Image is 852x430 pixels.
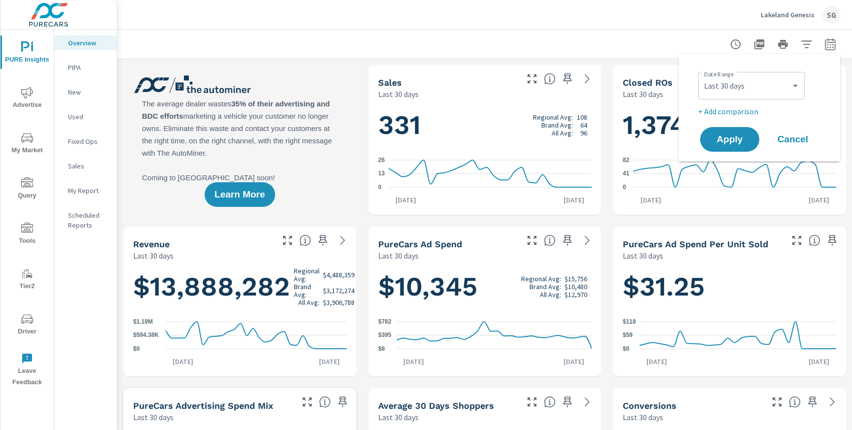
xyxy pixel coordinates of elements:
[378,184,382,191] text: 0
[822,6,840,24] div: SG
[565,283,587,291] p: $10,480
[789,232,805,248] button: Make Fullscreen
[298,298,319,306] p: All Avg:
[544,234,556,246] span: Total cost of media for all PureCars channels for the selected dealership group over the selected...
[0,30,54,392] div: nav menu
[54,134,117,149] div: Fixed Ops
[319,396,331,408] span: This table looks at how you compare to the amount of budget you spend per channel as opposed to y...
[580,129,587,137] p: 96
[205,182,275,207] button: Learn More
[565,291,587,298] p: $12,970
[820,34,840,54] button: Select Date Range
[623,184,626,191] text: 0
[623,88,663,100] p: Last 30 days
[68,161,109,171] p: Sales
[623,270,836,303] h1: $31.25
[698,105,824,117] p: + Add comparison
[378,332,391,339] text: $395
[294,283,319,298] p: Brand Avg:
[315,232,331,248] span: Save this to your personalized report
[54,35,117,50] div: Overview
[68,186,109,196] p: My Report
[623,318,636,325] text: $118
[389,195,423,205] p: [DATE]
[3,41,51,66] span: PURE Insights
[378,170,385,177] text: 13
[639,357,674,366] p: [DATE]
[378,270,592,303] h1: $10,345
[579,232,595,248] a: See more details in report
[533,113,573,121] p: Regional Avg:
[3,353,51,388] span: Leave Feedback
[809,234,820,246] span: Average cost of advertising per each vehicle sold at the dealer over the selected date range. The...
[560,71,575,87] span: Save this to your personalized report
[378,345,385,352] text: $8
[323,271,355,279] p: $4,488,359
[378,88,419,100] p: Last 30 days
[54,183,117,198] div: My Report
[560,394,575,410] span: Save this to your personalized report
[524,232,540,248] button: Make Fullscreen
[68,210,109,230] p: Scheduled Reports
[214,190,265,199] span: Learn More
[769,394,785,410] button: Make Fullscreen
[133,400,273,411] h5: PureCars Advertising Spend Mix
[294,267,319,283] p: Regional Avg:
[530,283,561,291] p: Brand Avg:
[133,267,358,306] h1: $13,888,282
[524,71,540,87] button: Make Fullscreen
[579,394,595,410] a: See more details in report
[824,232,840,248] span: Save this to your personalized report
[623,77,673,88] h5: Closed ROs
[789,396,801,408] span: The number of dealer-specified goals completed by a visitor. [Source: This data is provided by th...
[299,394,315,410] button: Make Fullscreen
[3,268,51,292] span: Tier2
[3,223,51,247] span: Tools
[68,112,109,122] p: Used
[580,121,587,129] p: 64
[552,129,573,137] p: All Avg:
[299,234,311,246] span: Total sales revenue over the selected date range. [Source: This data is sourced from the dealer’s...
[560,232,575,248] span: Save this to your personalized report
[3,132,51,156] span: My Market
[521,275,561,283] p: Regional Avg:
[773,34,793,54] button: Print Report
[335,394,351,410] span: Save this to your personalized report
[623,250,663,262] p: Last 30 days
[133,332,159,339] text: $594.38K
[623,332,633,339] text: $59
[761,10,815,19] p: Lakeland Genesis
[544,396,556,408] span: A rolling 30 day total of daily Shoppers on the dealership website, averaged over the selected da...
[3,177,51,201] span: Query
[54,85,117,99] div: New
[133,345,140,352] text: $0
[68,87,109,97] p: New
[378,400,494,411] h5: Average 30 Days Shoppers
[378,239,462,249] h5: PureCars Ad Spend
[805,394,820,410] span: Save this to your personalized report
[68,38,109,48] p: Overview
[312,357,347,366] p: [DATE]
[54,208,117,232] div: Scheduled Reports
[3,313,51,337] span: Driver
[378,108,592,142] h1: 331
[54,60,117,75] div: PIPA
[166,357,200,366] p: [DATE]
[557,195,591,205] p: [DATE]
[378,77,402,88] h5: Sales
[797,34,816,54] button: Apply Filters
[133,250,174,262] p: Last 30 days
[133,411,174,423] p: Last 30 days
[577,113,587,121] p: 108
[623,157,630,164] text: 82
[623,345,630,352] text: $0
[378,411,419,423] p: Last 30 days
[565,275,587,283] p: $15,756
[280,232,295,248] button: Make Fullscreen
[557,357,591,366] p: [DATE]
[540,291,561,298] p: All Avg:
[623,108,836,142] h1: 1,374
[824,394,840,410] a: See more details in report
[623,170,630,177] text: 41
[378,318,391,325] text: $782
